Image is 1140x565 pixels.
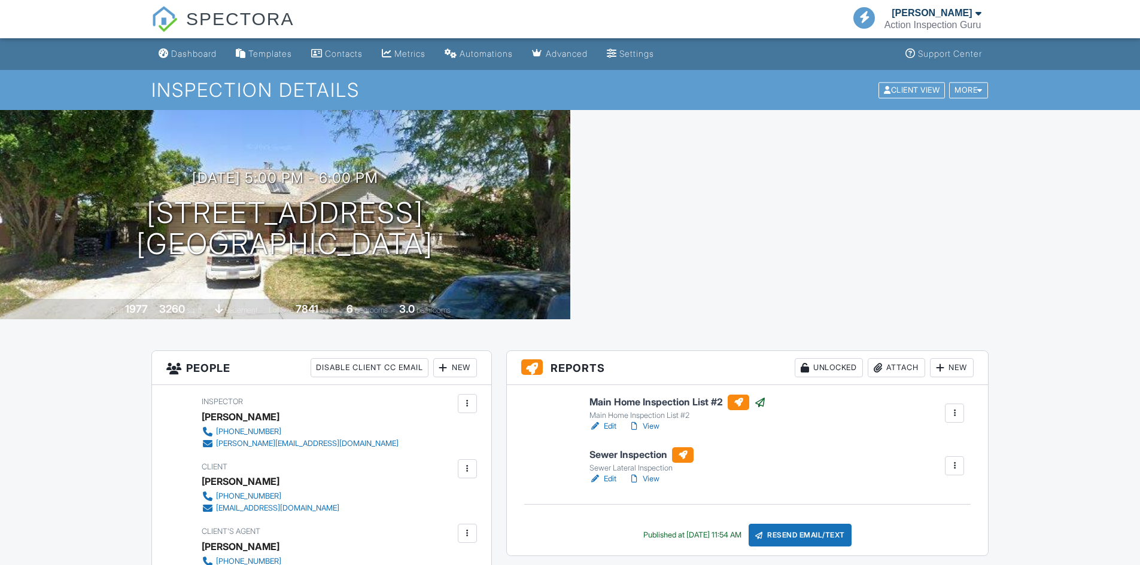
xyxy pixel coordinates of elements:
div: [PHONE_NUMBER] [216,427,281,436]
div: Templates [248,48,292,59]
a: Settings [602,43,659,65]
div: Disable Client CC Email [311,358,428,377]
div: Contacts [325,48,363,59]
div: Attach [868,358,925,377]
span: Inspector [202,397,243,406]
span: Client [202,462,227,471]
h1: [STREET_ADDRESS] [GEOGRAPHIC_DATA] [136,197,433,261]
img: The Best Home Inspection Software - Spectora [151,6,178,32]
div: [EMAIL_ADDRESS][DOMAIN_NAME] [216,503,339,513]
span: basement [225,306,257,314]
h3: [DATE] 5:00 pm - 6:00 pm [192,170,378,186]
a: Main Home Inspection List #2 Main Home Inspection List #2 [589,395,766,421]
div: Main Home Inspection List #2 [589,411,766,420]
div: [PERSON_NAME] [892,7,972,19]
div: Sewer Lateral Inspection [589,463,694,473]
div: Action Inspection Guru [884,19,981,31]
div: More [949,82,988,98]
a: Edit [589,420,616,432]
div: Advanced [546,48,588,59]
a: Support Center [901,43,987,65]
span: bedrooms [355,306,388,314]
div: Support Center [918,48,982,59]
span: sq.ft. [320,306,335,314]
a: [EMAIL_ADDRESS][DOMAIN_NAME] [202,502,339,514]
div: Dashboard [171,48,217,59]
h3: People [152,351,491,385]
div: Client View [878,82,945,98]
a: Sewer Inspection Sewer Lateral Inspection [589,447,694,474]
div: New [433,358,477,377]
a: [PERSON_NAME][EMAIL_ADDRESS][DOMAIN_NAME] [202,438,399,450]
div: Automations [460,48,513,59]
div: [PERSON_NAME][EMAIL_ADDRESS][DOMAIN_NAME] [216,439,399,448]
div: [PERSON_NAME] [202,472,279,490]
span: Client's Agent [202,527,260,536]
a: SPECTORA [151,18,294,40]
div: New [930,358,974,377]
div: 3.0 [399,303,415,315]
div: Published at [DATE] 11:54 AM [643,530,741,540]
div: Metrics [394,48,425,59]
h3: Reports [507,351,989,385]
a: Automations (Basic) [440,43,518,65]
span: sq. ft. [187,306,203,314]
a: Metrics [377,43,430,65]
a: Dashboard [154,43,221,65]
div: 6 [346,303,353,315]
div: Resend Email/Text [749,524,852,546]
div: Settings [619,48,654,59]
a: View [628,473,659,485]
span: bathrooms [417,306,451,314]
h1: Inspection Details [151,80,989,100]
div: 7841 [296,303,318,315]
span: SPECTORA [186,6,294,31]
div: [PERSON_NAME] [202,408,279,426]
a: View [628,420,659,432]
span: Lot Size [269,306,294,314]
div: 1977 [125,303,148,315]
a: Client View [877,85,948,94]
div: [PHONE_NUMBER] [216,491,281,501]
h6: Sewer Inspection [589,447,694,463]
h6: Main Home Inspection List #2 [589,395,766,410]
div: Unlocked [795,358,863,377]
a: Advanced [527,43,592,65]
a: Edit [589,473,616,485]
a: [PHONE_NUMBER] [202,490,339,502]
span: Built [110,306,123,314]
div: 3260 [159,303,185,315]
a: [PERSON_NAME] [202,537,279,555]
a: Templates [231,43,297,65]
a: Contacts [306,43,367,65]
a: [PHONE_NUMBER] [202,426,399,438]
